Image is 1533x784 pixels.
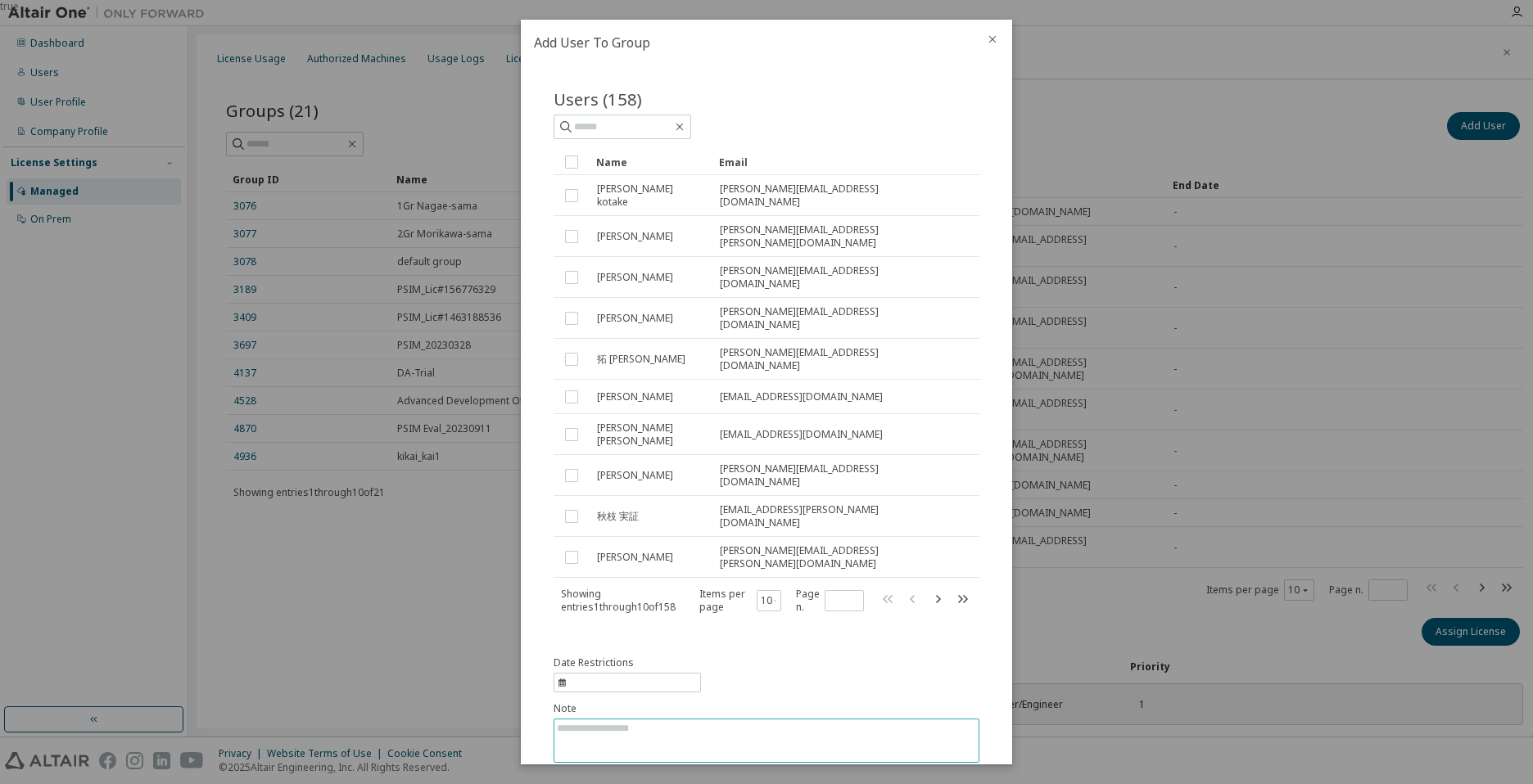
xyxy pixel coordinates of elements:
[554,656,701,692] button: information
[597,390,673,403] span: [PERSON_NAME]
[597,551,673,564] span: [PERSON_NAME]
[986,33,999,46] button: close
[521,20,973,65] h2: Add User To Group
[554,702,979,715] label: Note
[597,230,673,243] span: [PERSON_NAME]
[720,462,951,489] span: [PERSON_NAME][EMAIL_ADDRESS][DOMAIN_NAME]
[597,312,673,325] span: [PERSON_NAME]
[761,594,777,607] button: 10
[796,588,864,614] span: Page n.
[554,88,642,110] span: Users (158)
[597,421,705,448] span: [PERSON_NAME] [PERSON_NAME]
[597,469,673,482] span: [PERSON_NAME]
[597,271,673,284] span: [PERSON_NAME]
[720,503,951,529] span: [EMAIL_ADDRESS][PERSON_NAME][DOMAIN_NAME]
[596,149,706,175] div: Name
[719,149,952,175] div: Email
[554,656,634,669] span: Date Restrictions
[720,305,951,331] span: [PERSON_NAME][EMAIL_ADDRESS][DOMAIN_NAME]
[720,544,951,570] span: [PERSON_NAME][EMAIL_ADDRESS][PERSON_NAME][DOMAIN_NAME]
[720,346,951,372] span: [PERSON_NAME][EMAIL_ADDRESS][DOMAIN_NAME]
[597,510,639,523] span: 秋枝 実証
[561,587,676,614] span: Showing entries 1 through 10 of 158
[699,588,781,614] span: Items per page
[720,390,883,403] span: [EMAIL_ADDRESS][DOMAIN_NAME]
[597,353,685,366] span: 拓 [PERSON_NAME]
[720,264,951,291] span: [PERSON_NAME][EMAIL_ADDRESS][DOMAIN_NAME]
[720,428,883,441] span: [EMAIL_ADDRESS][DOMAIN_NAME]
[720,223,951,250] span: [PERSON_NAME][EMAIL_ADDRESS][PERSON_NAME][DOMAIN_NAME]
[597,182,705,209] span: [PERSON_NAME] kotake
[720,182,951,209] span: [PERSON_NAME][EMAIL_ADDRESS][DOMAIN_NAME]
